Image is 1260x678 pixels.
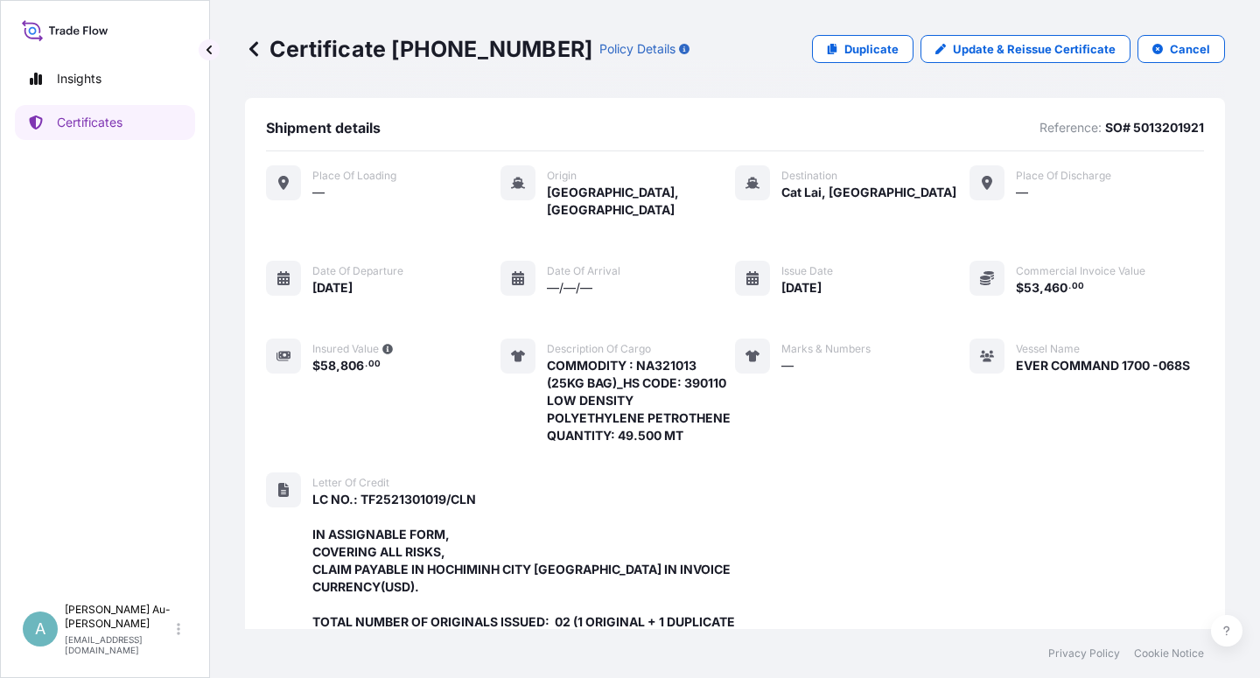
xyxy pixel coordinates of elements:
span: $ [312,360,320,372]
span: Cat Lai, [GEOGRAPHIC_DATA] [781,184,956,201]
span: Date of arrival [547,264,620,278]
span: — [312,184,325,201]
span: [DATE] [781,279,822,297]
p: Update & Reissue Certificate [953,40,1116,58]
span: Commercial Invoice Value [1016,264,1145,278]
span: Place of Loading [312,169,396,183]
p: Insights [57,70,101,87]
span: Issue Date [781,264,833,278]
a: Update & Reissue Certificate [920,35,1130,63]
span: . [365,361,367,367]
p: Certificate [PHONE_NUMBER] [245,35,592,63]
span: Marks & Numbers [781,342,871,356]
span: A [35,620,45,638]
span: Date of departure [312,264,403,278]
span: Origin [547,169,577,183]
a: Insights [15,61,195,96]
span: Destination [781,169,837,183]
span: Letter of Credit [312,476,389,490]
span: EVER COMMAND 1700 -068S [1016,357,1190,374]
span: , [1039,282,1044,294]
p: Policy Details [599,40,675,58]
p: Cancel [1170,40,1210,58]
p: [PERSON_NAME] Au-[PERSON_NAME] [65,603,173,631]
a: Privacy Policy [1048,647,1120,661]
span: [GEOGRAPHIC_DATA], [GEOGRAPHIC_DATA] [547,184,735,219]
span: , [336,360,340,372]
a: Duplicate [812,35,913,63]
span: LC NO.: TF2521301019/CLN IN ASSIGNABLE FORM, COVERING ALL RISKS, CLAIM PAYABLE IN HOCHIMINH CITY ... [312,491,735,648]
span: Insured Value [312,342,379,356]
span: 460 [1044,282,1067,294]
span: — [781,357,794,374]
p: Duplicate [844,40,899,58]
span: $ [1016,282,1024,294]
span: 00 [1072,283,1084,290]
span: — [1016,184,1028,201]
p: Certificates [57,114,122,131]
span: 58 [320,360,336,372]
span: Description of cargo [547,342,651,356]
button: Cancel [1137,35,1225,63]
p: SO# 5013201921 [1105,119,1204,136]
span: COMMODITY : NA321013 (25KG BAG)_HS CODE: 390110 LOW DENSITY POLYETHYLENE PETROTHENE QUANTITY: 49.... [547,357,731,444]
span: Shipment details [266,119,381,136]
p: [EMAIL_ADDRESS][DOMAIN_NAME] [65,634,173,655]
span: —/—/— [547,279,592,297]
span: 53 [1024,282,1039,294]
span: [DATE] [312,279,353,297]
span: 00 [368,361,381,367]
span: Place of discharge [1016,169,1111,183]
a: Certificates [15,105,195,140]
span: 806 [340,360,364,372]
a: Cookie Notice [1134,647,1204,661]
p: Reference: [1039,119,1102,136]
span: . [1068,283,1071,290]
span: Vessel Name [1016,342,1080,356]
